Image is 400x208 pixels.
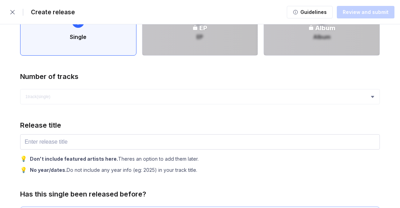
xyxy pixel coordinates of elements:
[20,166,27,173] div: 💡
[70,33,86,40] div: Single
[20,72,78,81] div: Number of tracks
[20,155,27,162] div: 💡
[287,6,333,18] button: Guidelines
[20,121,61,129] div: Release title
[199,24,207,32] div: EP
[20,134,380,150] input: Enter release title
[298,9,327,16] div: Guidelines
[27,9,75,16] div: Create release
[22,9,24,16] div: |
[30,156,199,162] div: Theres an option to add them later.
[30,156,118,162] b: Don't include featured artists here.
[30,167,67,173] b: No year/dates.
[30,167,197,173] div: Do not include any year info (eg: 2025) in your track title.
[20,190,146,198] div: Has this single been released before?
[315,24,335,32] div: Album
